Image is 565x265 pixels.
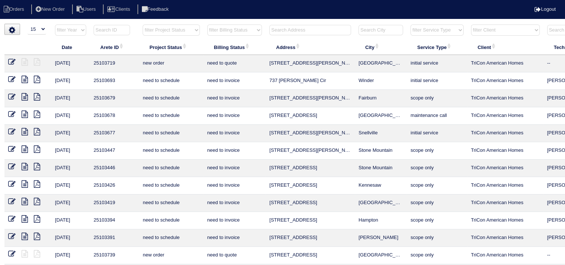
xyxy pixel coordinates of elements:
td: [STREET_ADDRESS] [266,229,355,247]
th: City: activate to sort column ascending [355,39,407,55]
td: need to schedule [139,177,203,194]
td: need to schedule [139,229,203,247]
td: TriCon American Homes [467,247,543,264]
td: TriCon American Homes [467,72,543,90]
td: 25103446 [90,160,139,177]
td: 25103719 [90,55,139,72]
td: scope only [407,247,467,264]
td: need to schedule [139,72,203,90]
td: new order [139,55,203,72]
th: Date [51,39,90,55]
td: need to schedule [139,212,203,229]
input: Search City [358,25,403,35]
td: TriCon American Homes [467,125,543,142]
td: Stone Mountain [355,142,407,160]
a: Users [72,6,102,12]
td: [STREET_ADDRESS][PERSON_NAME][PERSON_NAME] [266,55,355,72]
td: [DATE] [51,107,90,125]
td: Snellville [355,125,407,142]
td: need to schedule [139,107,203,125]
td: TriCon American Homes [467,194,543,212]
td: initial service [407,125,467,142]
td: need to schedule [139,160,203,177]
td: need to schedule [139,90,203,107]
td: 737 [PERSON_NAME] Cir [266,72,355,90]
td: [STREET_ADDRESS] [266,194,355,212]
a: Clients [103,6,136,12]
td: need to invoice [204,194,266,212]
th: Project Status: activate to sort column ascending [139,39,203,55]
td: 25103447 [90,142,139,160]
td: [STREET_ADDRESS] [266,160,355,177]
li: Feedback [137,4,175,14]
td: need to invoice [204,142,266,160]
td: [DATE] [51,194,90,212]
td: need to invoice [204,229,266,247]
td: TriCon American Homes [467,107,543,125]
td: [STREET_ADDRESS] [266,107,355,125]
td: Stone Mountain [355,160,407,177]
td: need to quote [204,247,266,264]
td: scope only [407,229,467,247]
td: [DATE] [51,229,90,247]
td: need to invoice [204,90,266,107]
td: [DATE] [51,90,90,107]
td: [GEOGRAPHIC_DATA] [355,247,407,264]
td: TriCon American Homes [467,90,543,107]
td: [DATE] [51,72,90,90]
td: scope only [407,142,467,160]
td: need to invoice [204,107,266,125]
td: [DATE] [51,125,90,142]
td: TriCon American Homes [467,229,543,247]
td: [DATE] [51,212,90,229]
td: scope only [407,212,467,229]
td: [DATE] [51,247,90,264]
td: initial service [407,72,467,90]
td: need to invoice [204,125,266,142]
td: scope only [407,177,467,194]
td: [STREET_ADDRESS][PERSON_NAME][PERSON_NAME] [266,125,355,142]
td: scope only [407,194,467,212]
td: initial service [407,55,467,72]
td: scope only [407,160,467,177]
td: 25103677 [90,125,139,142]
td: 25103739 [90,247,139,264]
td: [STREET_ADDRESS] [266,177,355,194]
td: TriCon American Homes [467,177,543,194]
li: New Order [31,4,71,14]
td: 25103394 [90,212,139,229]
td: scope only [407,90,467,107]
li: Users [72,4,102,14]
td: [STREET_ADDRESS] [266,212,355,229]
td: 25103679 [90,90,139,107]
td: need to quote [204,55,266,72]
td: [STREET_ADDRESS][PERSON_NAME] [266,90,355,107]
td: Hampton [355,212,407,229]
td: 25103426 [90,177,139,194]
td: [GEOGRAPHIC_DATA] [355,194,407,212]
td: Fairburn [355,90,407,107]
td: 25103419 [90,194,139,212]
th: Service Type: activate to sort column ascending [407,39,467,55]
a: Logout [535,6,556,12]
td: TriCon American Homes [467,160,543,177]
input: Search Address [269,25,351,35]
td: 25103678 [90,107,139,125]
td: TriCon American Homes [467,212,543,229]
li: Clients [103,4,136,14]
td: need to schedule [139,142,203,160]
td: need to invoice [204,177,266,194]
td: Winder [355,72,407,90]
td: need to schedule [139,125,203,142]
td: need to invoice [204,72,266,90]
td: maintenance call [407,107,467,125]
td: TriCon American Homes [467,55,543,72]
td: [STREET_ADDRESS][PERSON_NAME] [266,142,355,160]
td: [PERSON_NAME] [355,229,407,247]
td: TriCon American Homes [467,142,543,160]
a: New Order [31,6,71,12]
th: Address: activate to sort column ascending [266,39,355,55]
td: 25103391 [90,229,139,247]
td: Kennesaw [355,177,407,194]
td: [DATE] [51,142,90,160]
